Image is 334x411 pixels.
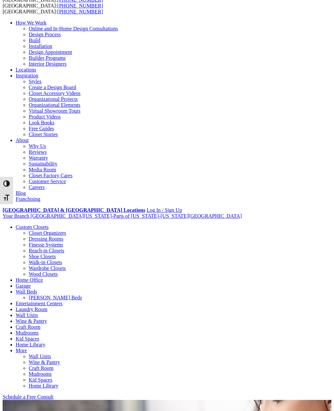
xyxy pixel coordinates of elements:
[16,289,37,294] a: Wall Beds
[29,371,52,377] a: Mudrooms
[16,348,27,353] a: More menu text will display only on big screen
[29,377,52,383] a: Kid Spaces
[29,96,78,102] a: Organizational Projects
[29,43,52,49] a: Installation
[29,161,57,166] a: Sustainability
[29,354,51,359] a: Wall Units
[29,61,67,67] a: Interior Designers
[29,79,41,84] a: Styles
[3,3,103,14] span: [GEOGRAPHIC_DATA]: [GEOGRAPHIC_DATA]:
[16,20,47,25] a: How We Work
[29,173,72,178] a: Closet Factory Cares
[29,248,64,253] a: Reach-in Closets
[29,102,80,108] a: Organizational Elements
[3,213,29,219] span: Your Branch
[16,190,26,196] a: Blog
[29,236,63,242] a: Dressing Rooms
[16,73,38,78] a: Inspiration
[29,155,48,161] a: Warranty
[16,277,43,283] a: Home Office
[29,114,61,119] a: Product Videos
[29,230,66,236] a: Closet Organizers
[29,265,66,271] a: Wardrobe Closets
[29,55,66,61] a: Builder Programs
[29,126,54,131] a: Free Guides
[16,283,31,289] a: Garage
[16,330,38,336] a: Mudrooms
[57,3,103,8] a: [PHONE_NUMBER]
[30,213,242,219] span: [GEOGRAPHIC_DATA][US_STATE]-Parts of [US_STATE]-[US_STATE][GEOGRAPHIC_DATA]
[16,137,29,143] a: About
[146,207,182,213] a: Log In / Sign Up
[29,184,45,190] a: Careers
[16,67,36,72] a: Locations
[16,336,39,341] a: Kid Spaces
[29,143,46,149] a: Why Us
[29,38,40,43] a: Build
[29,365,53,371] a: Craft Room
[29,271,58,277] a: Wood Closets
[29,49,72,55] a: Design Appointment
[3,207,145,213] a: [GEOGRAPHIC_DATA] & [GEOGRAPHIC_DATA] Locations
[29,179,66,184] a: Customer Service
[16,312,38,318] a: Wall Units
[29,383,58,388] a: Home Library
[29,120,54,125] a: Look Books
[29,32,61,37] a: Design Process
[29,359,60,365] a: Wine & Pantry
[16,318,47,324] a: Wine & Pantry
[29,254,56,259] a: Shoe Closets
[29,260,62,265] a: Walk-in Closets
[16,342,45,347] a: Home Library
[29,90,81,96] a: Closet Accessory Videos
[29,149,47,155] a: Reviews
[29,132,58,137] a: Closet Stories
[29,26,118,31] a: Online and In-Home Design Consultations
[29,108,81,114] a: Virtual Showroom Tours
[16,224,49,230] a: Custom Closets
[57,9,103,14] a: [PHONE_NUMBER]
[16,196,40,202] a: Franchising
[29,85,76,90] a: Create a Design Board
[16,301,63,306] a: Entertainment Centers
[29,167,56,172] a: Media Room
[29,295,82,300] a: [PERSON_NAME] Beds
[29,242,63,247] a: Finesse Systems
[3,213,242,219] a: Your Branch [GEOGRAPHIC_DATA][US_STATE]-Parts of [US_STATE]-[US_STATE][GEOGRAPHIC_DATA]
[3,394,53,400] a: Schedule a Free Consult (opens a dropdown menu)
[16,324,40,330] a: Craft Room
[16,307,47,312] a: Laundry Room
